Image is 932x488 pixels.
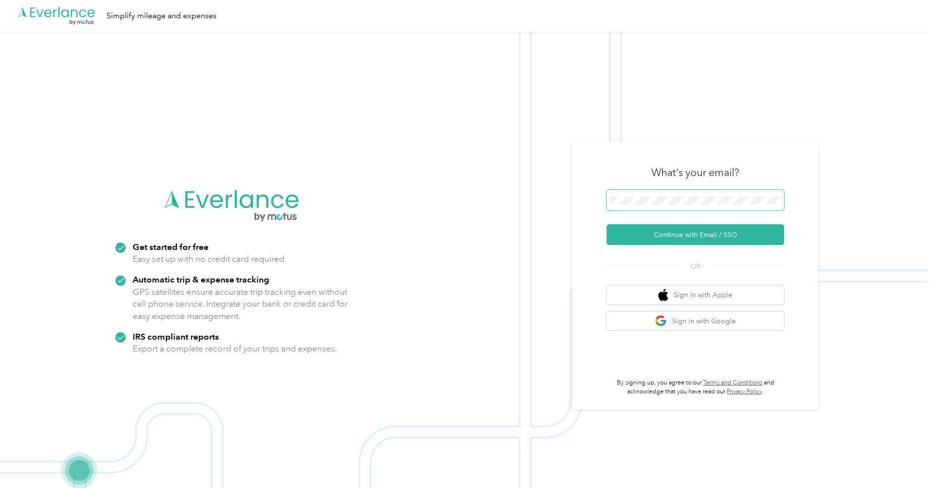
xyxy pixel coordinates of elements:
[658,289,668,301] img: apple logo
[133,286,348,322] p: GPS satellites ensure accurate trip tracking even without cell phone service. Integrate your bank...
[651,166,739,179] h3: What's your email?
[607,224,784,245] button: Continue with Email / SSO
[133,274,269,284] strong: Automatic trip & expense tracking
[607,379,784,396] p: By signing up, you agree to our and acknowledge that you have read our .
[133,253,285,265] p: Easy set up with no credit card required
[107,10,216,22] div: Simplify mileage and expenses
[655,315,667,327] img: google logo
[727,388,762,395] a: Privacy Policy
[133,242,209,252] strong: Get started for free
[678,261,713,272] span: OR
[877,433,932,488] iframe: Everlance-gr Chat Button Frame
[133,331,219,342] strong: IRS compliant reports
[607,285,784,305] button: apple logoSign in with Apple
[133,343,337,355] p: Export a complete record of your trips and expenses.
[607,312,784,331] button: google logoSign in with Google
[703,379,762,386] a: Terms and Conditions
